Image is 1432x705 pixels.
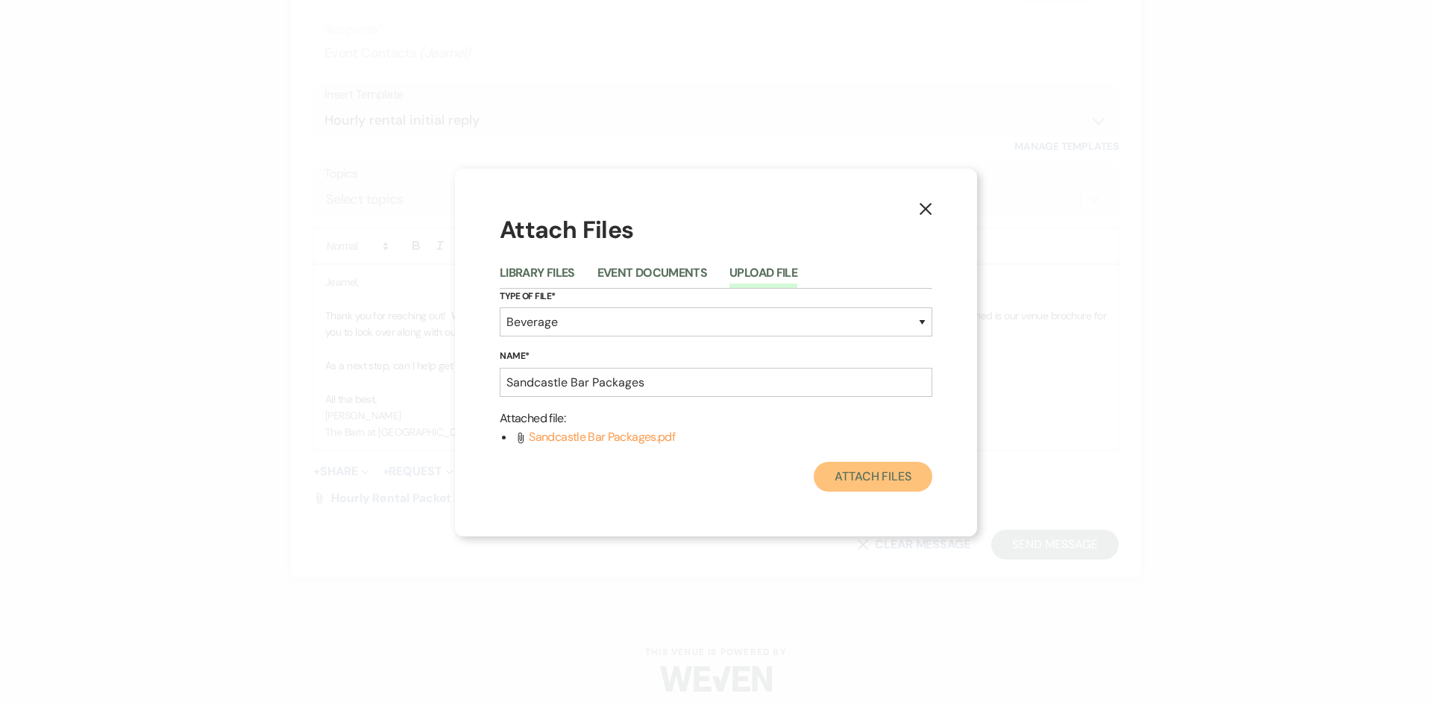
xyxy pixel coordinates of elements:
[500,289,932,305] label: Type of File*
[500,213,932,247] h1: Attach Files
[500,348,932,365] label: Name*
[500,267,575,288] button: Library Files
[529,429,675,445] span: Sandcastle Bar Packages.pdf
[500,409,932,428] p: Attached file :
[814,462,932,492] button: Attach Files
[729,267,797,288] button: Upload File
[597,267,707,288] button: Event Documents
